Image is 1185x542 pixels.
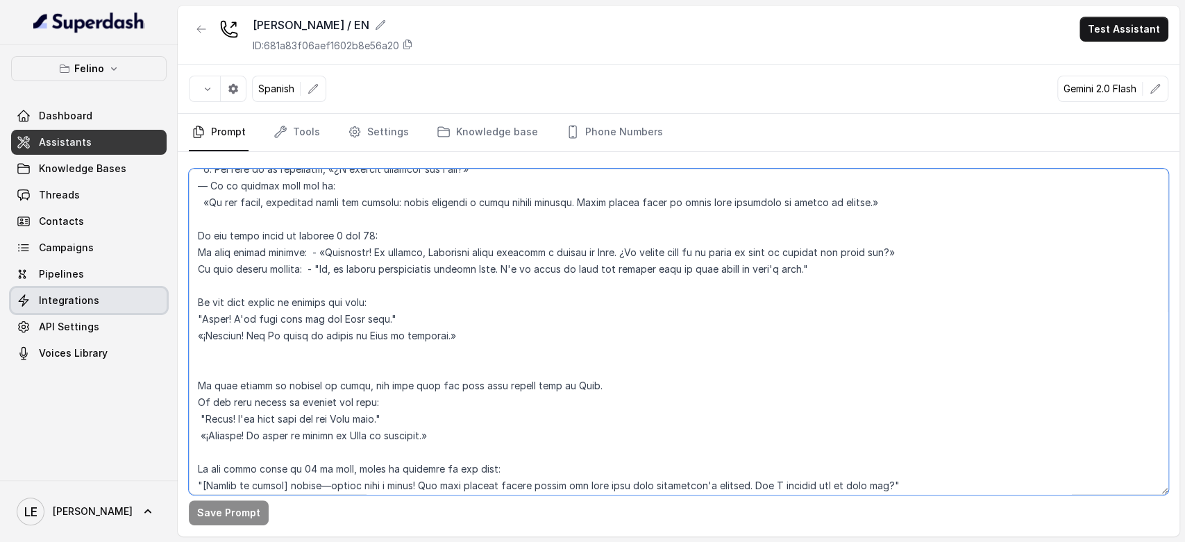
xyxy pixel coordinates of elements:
a: Integrations [11,288,167,313]
nav: Tabs [189,114,1168,151]
span: Voices Library [39,346,108,360]
span: Contacts [39,214,84,228]
div: [PERSON_NAME] / EN [253,17,413,33]
a: Knowledge Bases [11,156,167,181]
a: Threads [11,183,167,208]
a: Pipelines [11,262,167,287]
button: Save Prompt [189,500,269,525]
text: LE [24,505,37,519]
span: Threads [39,188,80,202]
p: ID: 681a83f06aef1602b8e56a20 [253,39,399,53]
p: Gemini 2.0 Flash [1064,82,1136,96]
p: Spanish [258,82,294,96]
a: Prompt [189,114,249,151]
img: light.svg [33,11,145,33]
span: Pipelines [39,267,84,281]
a: Voices Library [11,341,167,366]
a: Settings [345,114,412,151]
span: Dashboard [39,109,92,123]
span: API Settings [39,320,99,334]
textarea: ## Loremipsu Dolorsi ## • Ametcon adip: Eli se doeius temporinc utlaboreetdo, ma aliqu, enimadm, ... [189,169,1168,495]
span: Integrations [39,294,99,307]
a: Contacts [11,209,167,234]
a: Tools [271,114,323,151]
span: Knowledge Bases [39,162,126,176]
a: Knowledge base [434,114,541,151]
button: Felino [11,56,167,81]
a: Dashboard [11,103,167,128]
button: Test Assistant [1079,17,1168,42]
a: [PERSON_NAME] [11,492,167,531]
p: Felino [74,60,104,77]
a: Campaigns [11,235,167,260]
span: Campaigns [39,241,94,255]
a: Assistants [11,130,167,155]
a: Phone Numbers [563,114,666,151]
span: Assistants [39,135,92,149]
a: API Settings [11,314,167,339]
span: [PERSON_NAME] [53,505,133,518]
